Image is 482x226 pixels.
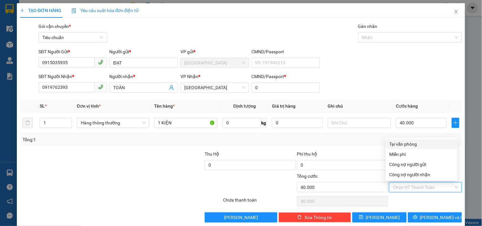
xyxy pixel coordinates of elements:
[20,8,24,13] span: plus
[77,103,101,109] span: Đơn vị tính
[224,214,258,221] span: [PERSON_NAME]
[42,33,103,42] span: Tiêu chuẩn
[396,103,418,109] span: Cước hàng
[304,214,332,221] span: Xóa Thông tin
[71,8,139,13] span: Yêu cầu xuất hóa đơn điện tử
[447,3,465,21] button: Close
[40,103,45,109] span: SL
[74,27,139,36] div: 0706188522
[169,85,174,90] span: user-add
[98,60,103,65] span: phone
[23,118,33,128] button: delete
[154,118,218,128] input: VD: Bàn, Ghế
[38,48,107,55] div: SĐT Người Gửi
[38,73,107,80] div: SĐT Người Nhận
[386,159,458,169] div: Cước gửi hàng sẽ được ghi vào công nợ của người gửi
[98,84,103,90] span: phone
[390,151,454,158] div: Miễn phí
[205,151,219,156] span: Thu Hộ
[386,169,458,180] div: Cước gửi hàng sẽ được ghi vào công nợ của người nhận
[184,83,245,92] span: Tuy Hòa
[74,5,139,20] div: [GEOGRAPHIC_DATA]
[390,171,454,178] div: Công nợ người nhận
[454,9,459,14] span: close
[5,20,70,27] div: CHINH
[180,48,249,55] div: VP gửi
[420,214,465,221] span: [PERSON_NAME] và In
[81,118,146,128] span: Hàng thông thường
[452,118,459,128] button: plus
[71,8,77,13] img: icon
[110,73,178,80] div: Người nhận
[154,103,175,109] span: Tên hàng
[452,120,459,125] span: plus
[272,103,295,109] span: Giá trị hàng
[297,215,302,220] span: delete
[5,5,70,20] div: [GEOGRAPHIC_DATA]
[359,215,363,220] span: save
[74,5,90,12] span: Nhận:
[5,5,15,12] span: Gửi:
[205,212,277,223] button: [PERSON_NAME]
[366,214,400,221] span: [PERSON_NAME]
[38,24,71,29] span: Gói vận chuyển
[261,118,267,128] span: kg
[328,118,391,128] input: Ghi Chú
[222,196,296,208] div: Chưa thanh toán
[20,8,61,13] span: TẠO ĐƠN HÀNG
[272,118,323,128] input: 0
[352,212,406,223] button: save[PERSON_NAME]
[5,27,70,36] div: 0905789597
[390,161,454,168] div: Công nợ người gửi
[74,36,139,44] div: 0
[358,24,377,29] label: Gán nhãn
[180,74,198,79] span: VP Nhận
[110,48,178,55] div: Người gửi
[184,58,245,68] span: Đà Nẵng
[279,212,351,223] button: deleteXóa Thông tin
[23,136,187,143] div: Tổng: 1
[74,20,139,27] div: [PERSON_NAME]
[297,150,388,160] div: Phí thu hộ
[408,212,462,223] button: printer[PERSON_NAME] và In
[297,174,318,179] span: Tổng cước
[252,48,320,55] div: CMND/Passport
[390,141,454,148] div: Tại văn phòng
[234,103,256,109] span: Định lượng
[325,100,394,112] th: Ghi chú
[413,215,418,220] span: printer
[252,73,320,80] div: CMND/Passport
